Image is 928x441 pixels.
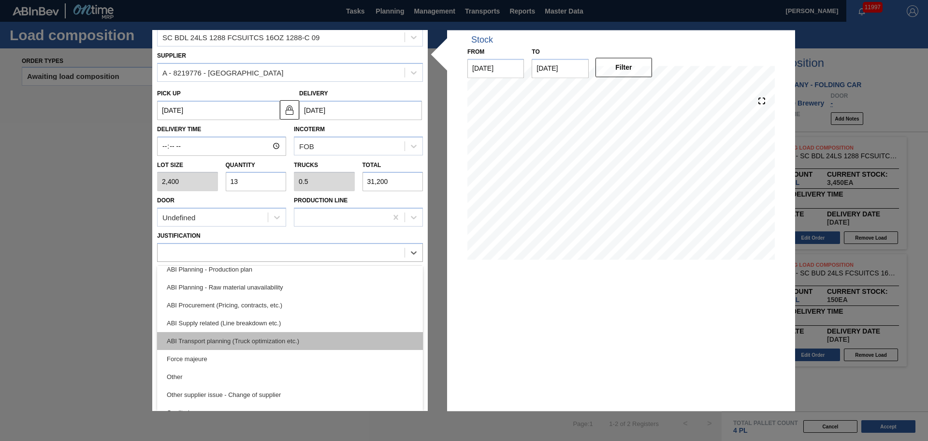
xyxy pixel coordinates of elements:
button: Filter [595,58,652,77]
input: mm/dd/yyyy [467,59,524,78]
input: mm/dd/yyyy [532,59,588,78]
label: Justification [157,233,201,240]
label: Quantity [226,162,255,168]
label: Delivery [299,91,328,97]
img: locked [284,105,295,116]
div: Other supplier issue - Change of supplier [157,386,423,404]
label: Comments [157,264,423,278]
label: Supplier [157,53,186,60]
div: A - 8219776 - [GEOGRAPHIC_DATA] [162,69,283,77]
input: mm/dd/yyyy [157,101,280,120]
div: Undefined [162,213,195,222]
input: mm/dd/yyyy [299,101,422,120]
div: ABI Transport planning (Truck optimization etc.) [157,332,423,350]
div: ABI Procurement (Pricing, contracts, etc.) [157,296,423,314]
label: Production Line [294,198,348,204]
div: Quality issue [157,404,423,422]
div: FOB [299,142,314,151]
label: From [467,48,484,55]
label: Trucks [294,162,318,168]
button: locked [280,101,299,120]
label: to [532,48,539,55]
div: ABI Planning - Production plan [157,260,423,278]
label: Pick up [157,91,181,97]
label: Incoterm [294,126,325,133]
div: Other [157,368,423,386]
label: Door [157,198,174,204]
label: Lot size [157,158,218,172]
div: Force majeure [157,350,423,368]
label: Delivery Time [157,122,286,137]
div: SC BDL 24LS 1288 FCSUITCS 16OZ 1288-C 09 [162,33,319,42]
div: Stock [471,35,493,45]
div: ABI Planning - Raw material unavailability [157,278,423,296]
div: ABI Supply related (Line breakdown etc.) [157,314,423,332]
label: Total [362,162,381,168]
